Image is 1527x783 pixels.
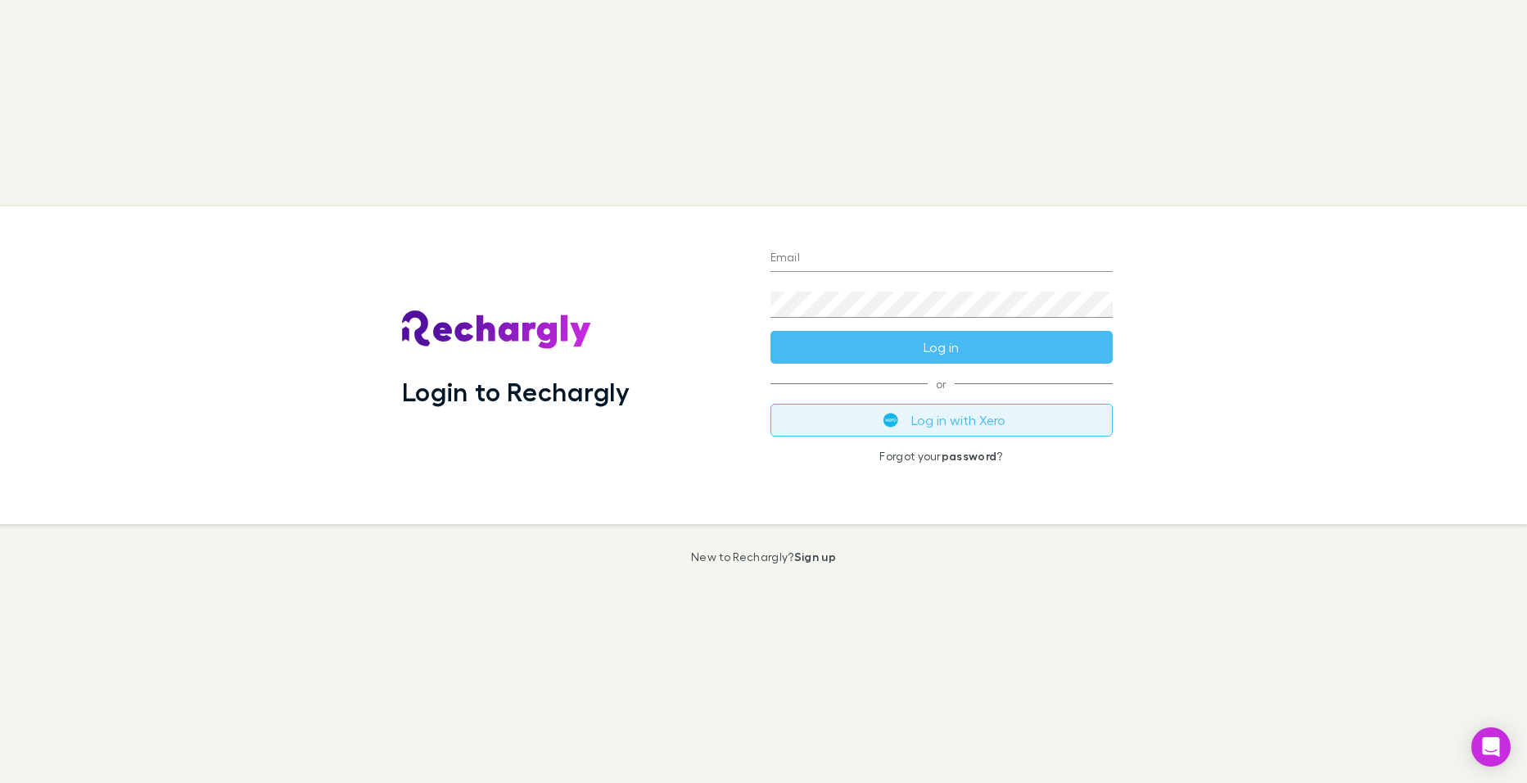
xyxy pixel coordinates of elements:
[770,450,1113,463] p: Forgot your ?
[770,404,1113,437] button: Log in with Xero
[883,413,898,428] img: Xero's logo
[770,331,1113,364] button: Log in
[402,376,630,407] h1: Login to Rechargly
[794,550,836,563] a: Sign up
[770,383,1113,384] span: or
[1471,727,1511,767] div: Open Intercom Messenger
[691,550,836,563] p: New to Rechargly?
[942,449,997,463] a: password
[402,310,592,350] img: Rechargly's Logo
